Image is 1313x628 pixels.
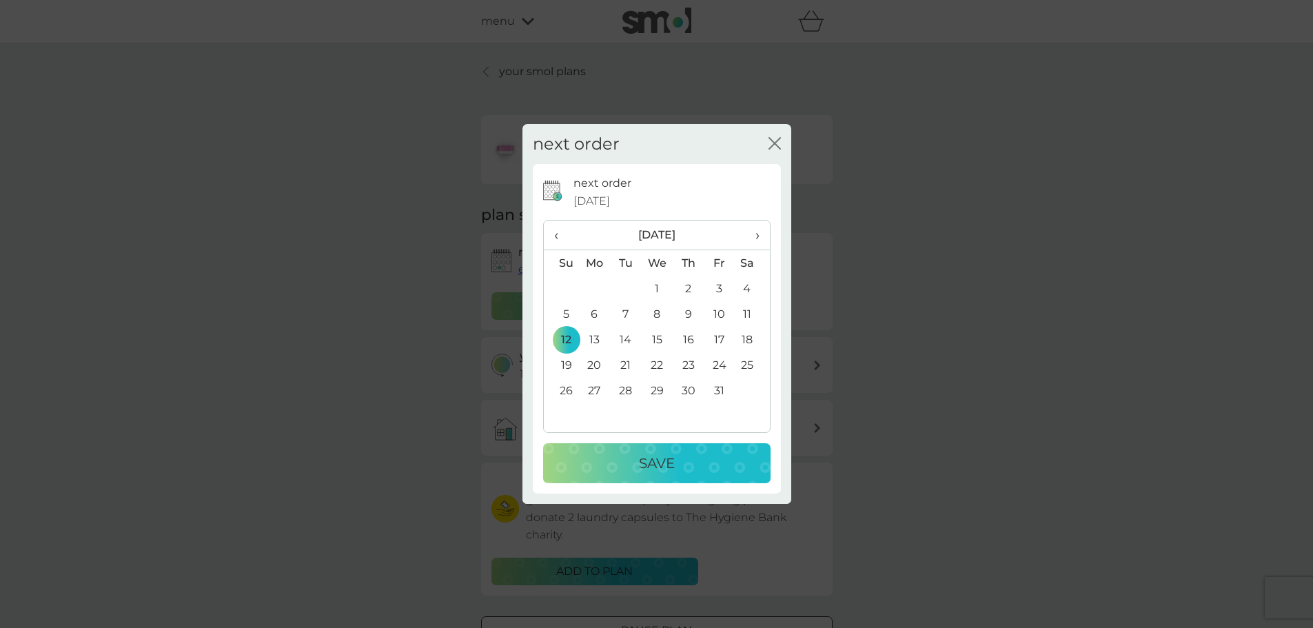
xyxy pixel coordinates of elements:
[641,276,673,301] td: 1
[673,378,704,403] td: 30
[543,443,771,483] button: Save
[704,250,735,276] th: Fr
[579,352,611,378] td: 20
[735,352,769,378] td: 25
[544,250,579,276] th: Su
[735,276,769,301] td: 4
[641,301,673,327] td: 8
[554,221,569,250] span: ‹
[544,327,579,352] td: 12
[641,327,673,352] td: 15
[641,352,673,378] td: 22
[579,221,735,250] th: [DATE]
[610,301,641,327] td: 7
[544,301,579,327] td: 5
[610,250,641,276] th: Tu
[704,378,735,403] td: 31
[641,378,673,403] td: 29
[704,327,735,352] td: 17
[673,250,704,276] th: Th
[610,378,641,403] td: 28
[704,301,735,327] td: 10
[745,221,759,250] span: ›
[735,327,769,352] td: 18
[544,352,579,378] td: 19
[735,301,769,327] td: 11
[639,452,675,474] p: Save
[673,352,704,378] td: 23
[573,174,631,192] p: next order
[610,327,641,352] td: 14
[769,137,781,152] button: close
[544,378,579,403] td: 26
[533,134,620,154] h2: next order
[579,301,611,327] td: 6
[673,327,704,352] td: 16
[579,327,611,352] td: 13
[610,352,641,378] td: 21
[704,276,735,301] td: 3
[641,250,673,276] th: We
[704,352,735,378] td: 24
[673,301,704,327] td: 9
[573,192,610,210] span: [DATE]
[673,276,704,301] td: 2
[579,250,611,276] th: Mo
[579,378,611,403] td: 27
[735,250,769,276] th: Sa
